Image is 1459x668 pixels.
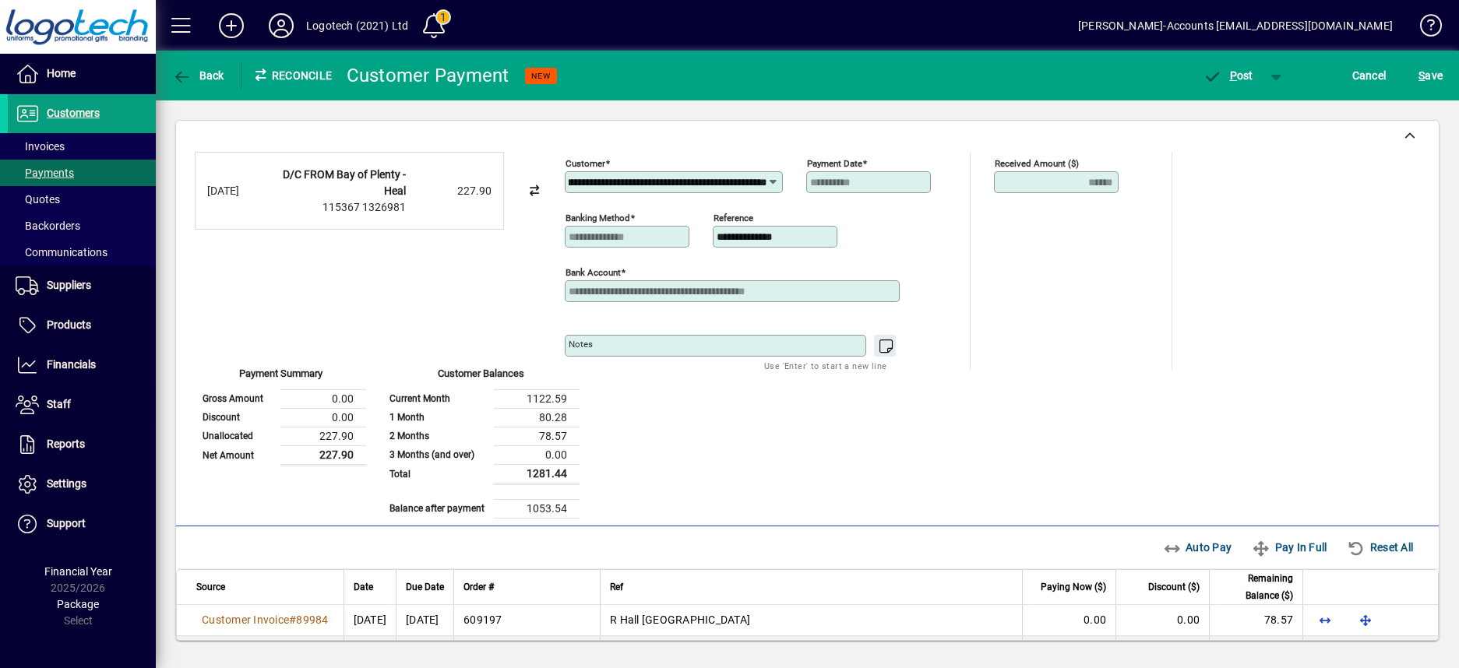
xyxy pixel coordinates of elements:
a: Reports [8,425,156,464]
span: Financial Year [44,565,112,578]
span: Order # [463,578,494,596]
span: Reports [47,438,85,450]
div: 227.90 [414,183,492,199]
span: [DATE] [354,614,387,626]
td: 1281.44 [494,464,580,483]
span: 0.00 [1084,614,1106,626]
div: Payment Summary [195,366,366,389]
mat-label: Received Amount ($) [995,158,1079,169]
button: Reset All [1341,533,1419,561]
td: 2 Months [382,427,494,445]
a: Staff [8,385,156,424]
span: Backorders [16,220,80,232]
button: Cancel [1348,62,1390,90]
button: Post [1195,62,1261,90]
div: Reconcile [241,63,335,88]
a: Financials [8,346,156,385]
td: 0.00 [494,445,580,464]
td: 78.57 [494,427,580,445]
a: Payments [8,160,156,186]
span: Invoices [16,140,65,153]
td: 227.90 [280,427,366,445]
td: 0.00 [280,389,366,408]
td: Net Amount [195,445,280,465]
span: Payments [16,167,74,179]
a: Customer Invoice#89984 [196,611,334,628]
span: Cancel [1352,63,1387,88]
span: Home [47,67,76,79]
span: Staff [47,398,71,410]
td: Total [382,464,494,483]
span: Package [57,598,99,610]
div: Logotech (2021) Ltd [306,13,408,38]
a: Products [8,306,156,345]
mat-label: Customer [566,158,605,169]
td: Balance after payment [382,499,494,518]
span: Discount ($) [1148,578,1200,596]
span: P [1230,69,1237,82]
span: Customer Invoice [202,614,289,626]
mat-label: Notes [569,339,593,350]
td: Discount [195,408,280,427]
span: Quotes [16,193,60,206]
td: 609197 [453,605,600,636]
button: Profile [256,12,306,40]
span: Suppliers [47,279,91,291]
app-page-header-button: Back [156,62,241,90]
span: 89984 [296,614,328,626]
span: Pay In Full [1252,535,1327,560]
span: Remaining Balance ($) [1219,570,1293,604]
span: Products [47,318,91,331]
mat-label: Payment Date [807,158,862,169]
a: Communications [8,239,156,265]
td: Unallocated [195,427,280,445]
a: Suppliers [8,266,156,305]
button: Auto Pay [1157,533,1239,561]
span: NEW [531,71,551,81]
span: ost [1203,69,1253,82]
td: 610432 [DATE] [453,636,600,667]
div: [DATE] [207,183,270,199]
button: Save [1415,62,1447,90]
span: Paying Now ($) [1041,578,1106,596]
span: Date [354,578,373,596]
span: # [289,614,296,626]
app-page-summary-card: Payment Summary [195,370,366,466]
td: Gross Amount [195,389,280,408]
a: Settings [8,465,156,504]
td: 3 Months (and over) [382,445,494,464]
span: Customers [47,107,100,119]
div: Customer Payment [347,63,509,88]
mat-label: Banking method [566,213,630,223]
a: Invoices [8,133,156,160]
span: Financials [47,358,96,371]
td: Current Month [382,389,494,408]
a: Knowledge Base [1408,3,1440,54]
td: 227.90 [280,445,366,465]
span: Source [196,578,225,596]
div: Customer Balances [382,366,580,389]
span: Ref [610,578,623,596]
span: ave [1418,63,1443,88]
td: [DATE] [396,605,453,636]
a: Support [8,505,156,543]
span: S [1418,69,1425,82]
mat-label: Bank Account [566,267,621,278]
td: 80.28 [494,408,580,427]
td: 0.00 [280,408,366,427]
td: DISTRICT NURSING [600,636,1022,667]
td: 1053.54 [494,499,580,518]
span: 0.00 [1177,614,1200,626]
td: R Hall [GEOGRAPHIC_DATA] [600,605,1022,636]
span: Settings [47,477,86,490]
span: Back [172,69,224,82]
button: Pay In Full [1246,533,1333,561]
span: Support [47,517,86,529]
strong: D/C FROM Bay of Plenty - Heal [283,168,406,197]
mat-label: Reference [714,213,753,223]
div: [PERSON_NAME]-Accounts [EMAIL_ADDRESS][DOMAIN_NAME] [1078,13,1393,38]
span: Reset All [1347,535,1413,560]
app-page-summary-card: Customer Balances [382,370,580,519]
button: Add [206,12,256,40]
button: Back [168,62,228,90]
